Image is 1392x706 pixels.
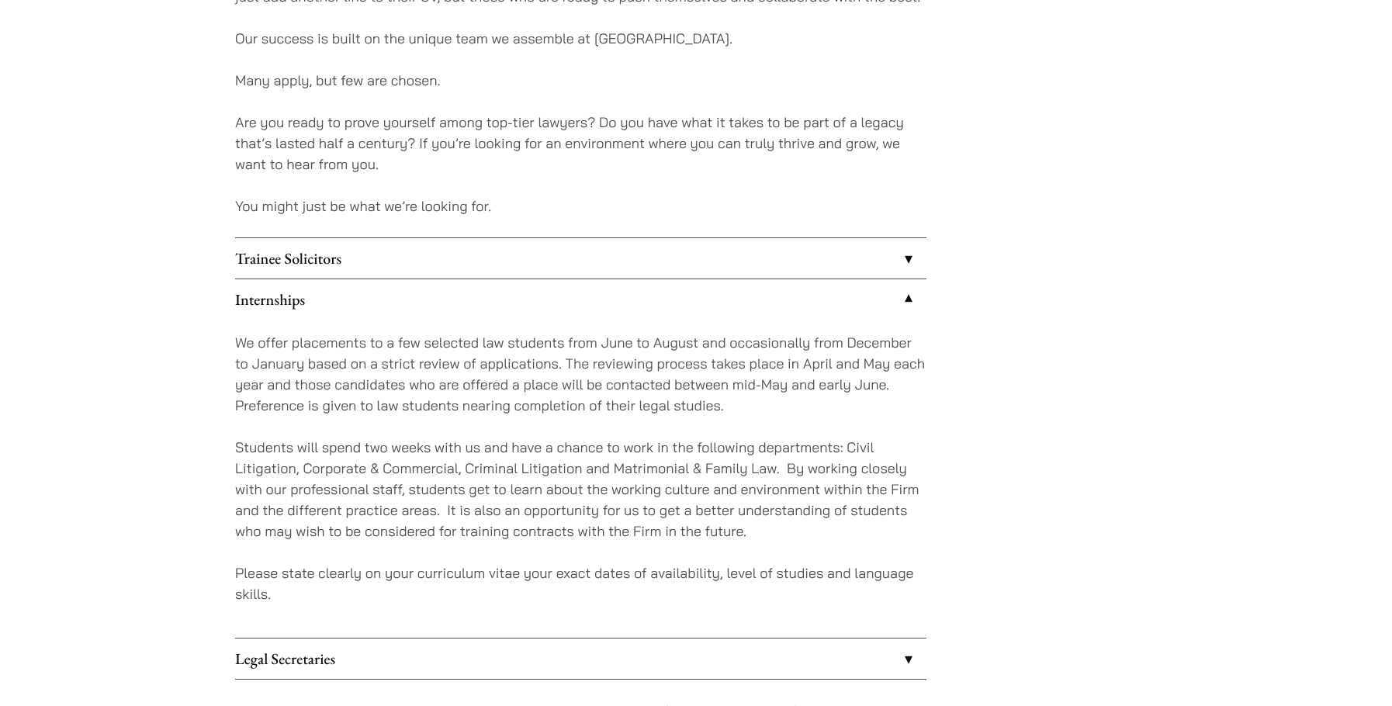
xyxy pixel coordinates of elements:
p: We offer placements to a few selected law students from June to August and occasionally from Dece... [235,332,926,416]
p: Students will spend two weeks with us and have a chance to work in the following departments: Civ... [235,437,926,542]
p: Are you ready to prove yourself among top-tier lawyers? Do you have what it takes to be part of a... [235,112,926,175]
a: Internships [235,279,926,320]
p: You might just be what we’re looking for. [235,196,926,216]
p: Many apply, but few are chosen. [235,70,926,91]
a: Trainee Solicitors [235,238,926,279]
a: Legal Secretaries [235,639,926,679]
p: Our success is built on the unique team we assemble at [GEOGRAPHIC_DATA]. [235,28,926,49]
p: Please state clearly on your curriculum vitae your exact dates of availability, level of studies ... [235,562,926,604]
div: Internships [235,320,926,638]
